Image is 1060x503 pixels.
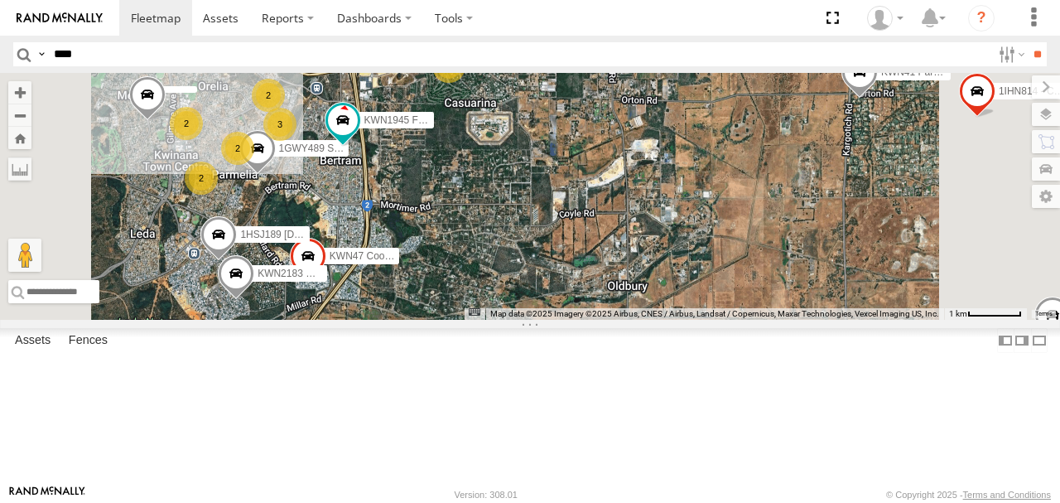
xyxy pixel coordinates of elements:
[1031,328,1048,352] label: Hide Summary Table
[992,42,1028,66] label: Search Filter Options
[1032,185,1060,208] label: Map Settings
[221,132,254,165] div: 2
[364,114,442,126] span: KWN1945 Flocon
[968,5,995,31] i: ?
[8,81,31,104] button: Zoom in
[60,329,116,352] label: Fences
[8,104,31,127] button: Zoom out
[17,12,103,24] img: rand-logo.svg
[7,329,59,352] label: Assets
[170,107,203,140] div: 2
[963,490,1051,500] a: Terms and Conditions
[252,79,285,112] div: 2
[1035,311,1053,317] a: Terms (opens in new tab)
[455,490,518,500] div: Version: 308.01
[258,268,380,279] span: KWN2183 Waste Education
[330,250,413,262] span: KWN47 Coor. Infra
[886,490,1051,500] div: © Copyright 2025 -
[263,108,296,141] div: 3
[949,309,967,318] span: 1 km
[279,143,391,154] span: 1GWY489 Signage Truck
[1014,328,1030,352] label: Dock Summary Table to the Right
[8,127,31,149] button: Zoom Home
[944,308,1027,320] button: Map Scale: 1 km per 62 pixels
[469,308,480,316] button: Keyboard shortcuts
[9,486,85,503] a: Visit our Website
[490,309,939,318] span: Map data ©2025 Imagery ©2025 Airbus, CNES / Airbus, Landsat / Copernicus, Maxar Technologies, Vex...
[8,157,31,181] label: Measure
[861,6,909,31] div: Jeff Wegner
[240,230,364,241] span: 1HSJ189 [DOMAIN_NAME]
[35,42,48,66] label: Search Query
[185,162,218,195] div: 2
[8,239,41,272] button: Drag Pegman onto the map to open Street View
[997,328,1014,352] label: Dock Summary Table to the Left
